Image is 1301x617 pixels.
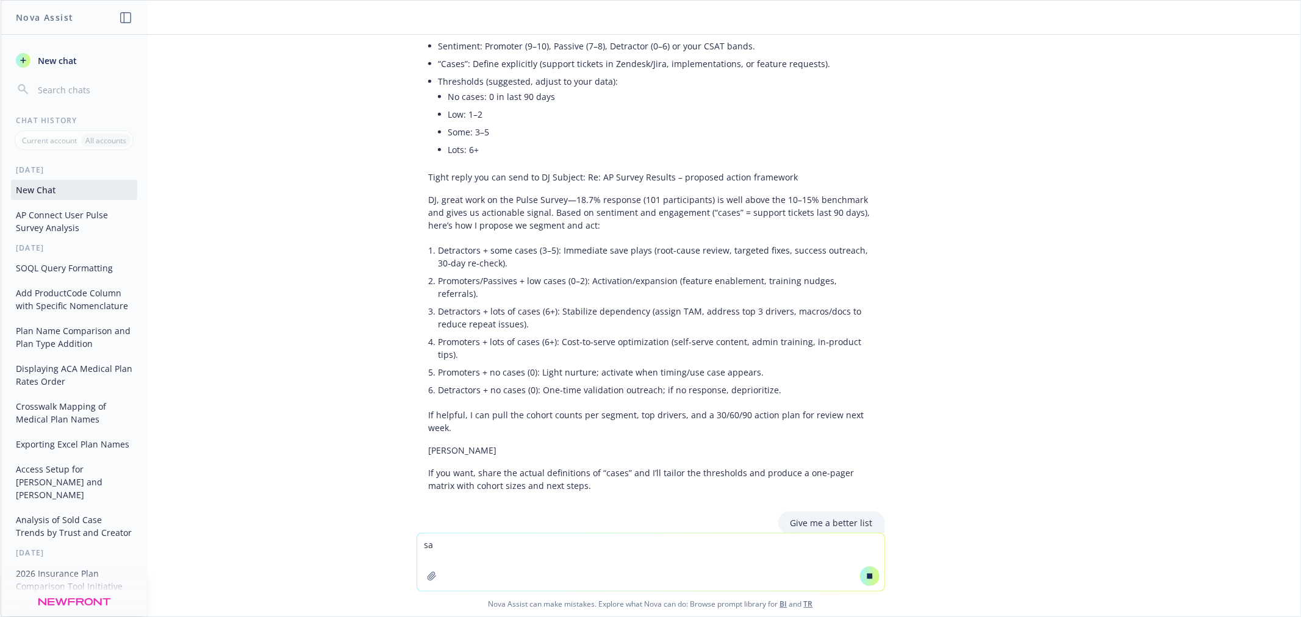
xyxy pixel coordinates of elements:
li: No cases: 0 in last 90 days [448,88,873,105]
textarea: sa [417,533,884,591]
span: New chat [35,54,77,67]
li: Lots: 6+ [448,141,873,159]
p: If helpful, I can pull the cohort counts per segment, top drivers, and a 30/60/90 action plan for... [429,408,873,434]
button: New chat [11,49,137,71]
p: All accounts [85,135,126,146]
div: [DATE] [1,243,147,253]
p: Give me a better list [790,516,873,529]
div: [DATE] [1,601,147,612]
p: DJ, great work on the Pulse Survey—18.7% response (101 participants) is well above the 10–15% ben... [429,193,873,232]
button: Displaying ACA Medical Plan Rates Order [11,358,137,391]
li: Some: 3–5 [448,123,873,141]
button: Crosswalk Mapping of Medical Plan Names [11,396,137,429]
li: Promoters + lots of cases (6+): Cost-to-serve optimization (self-serve content, admin training, i... [439,333,873,363]
input: Search chats [35,81,132,98]
li: Detractors + no cases (0): One-time validation outreach; if no response, deprioritize. [439,381,873,399]
li: “Cases”: Define explicitly (support tickets in Zendesk/Jira, implementations, or feature requests). [439,55,873,73]
div: Chat History [1,115,147,126]
button: AP Connect User Pulse Survey Analysis [11,205,137,238]
h1: Nova Assist [16,11,73,24]
div: [DATE] [1,547,147,558]
div: [DATE] [1,165,147,175]
button: Plan Name Comparison and Plan Type Addition [11,321,137,354]
a: TR [804,599,813,609]
li: Promoters/Passives + low cases (0–2): Activation/expansion (feature enablement, training nudges, ... [439,272,873,302]
li: Promoters + no cases (0): Light nurture; activate when timing/use case appears. [439,363,873,381]
button: Exporting Excel Plan Names [11,434,137,454]
span: Nova Assist can make mistakes. Explore what Nova can do: Browse prompt library for and [5,591,1296,616]
button: New Chat [11,180,137,200]
li: Detractors + some cases (3–5): Immediate save plays (root-cause review, targeted fixes, success o... [439,241,873,272]
p: Current account [22,135,77,146]
button: Access Setup for [PERSON_NAME] and [PERSON_NAME] [11,459,137,505]
li: Detractors + lots of cases (6+): Stabilize dependency (assign TAM, address top 3 drivers, macros/... [439,302,873,333]
a: BI [780,599,787,609]
p: If you want, share the actual definitions of “cases” and I’ll tailor the thresholds and produce a... [429,466,873,492]
button: 2026 Insurance Plan Comparison Tool Initiative [11,563,137,596]
li: Thresholds (suggested, adjust to your data): [439,73,873,161]
button: SOQL Query Formatting [11,258,137,278]
li: Low: 1–2 [448,105,873,123]
p: Tight reply you can send to DJ Subject: Re: AP Survey Results – proposed action framework [429,171,873,184]
li: Sentiment: Promoter (9–10), Passive (7–8), Detractor (0–6) or your CSAT bands. [439,37,873,55]
button: Add ProductCode Column with Specific Nomenclature [11,283,137,316]
p: [PERSON_NAME] [429,444,873,457]
button: Analysis of Sold Case Trends by Trust and Creator [11,510,137,543]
